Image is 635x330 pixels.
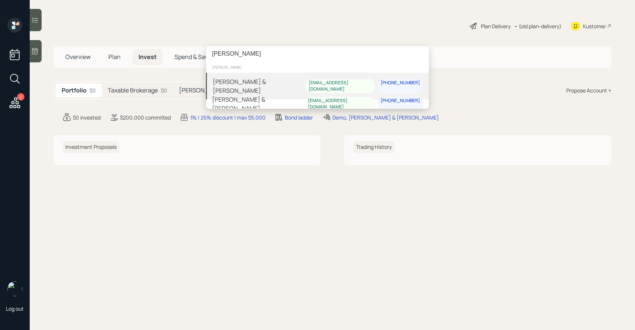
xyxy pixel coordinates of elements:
div: [PERSON_NAME] [206,62,429,73]
div: [PHONE_NUMBER] [381,80,420,86]
div: [EMAIL_ADDRESS][DOMAIN_NAME] [309,80,372,93]
div: [EMAIL_ADDRESS][DOMAIN_NAME] [308,98,372,111]
div: [PHONE_NUMBER] [381,98,420,104]
input: Type a command or search… [206,46,429,62]
div: [PERSON_NAME] & [PERSON_NAME] [212,95,305,113]
div: [PERSON_NAME] & [PERSON_NAME] [213,77,306,95]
